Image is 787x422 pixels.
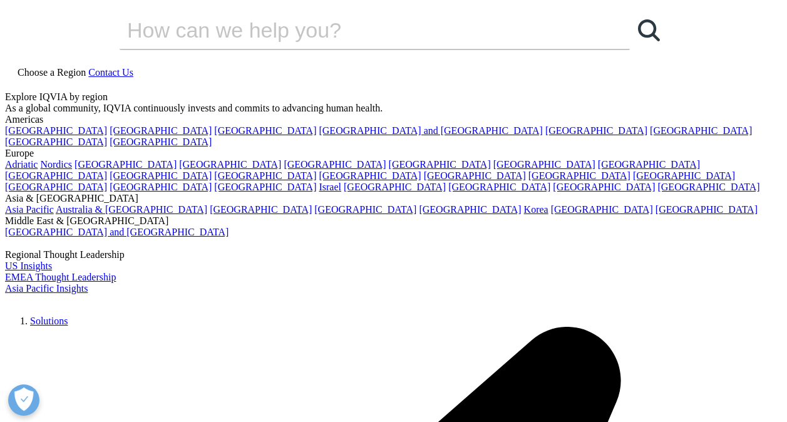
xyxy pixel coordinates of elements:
[5,249,782,260] div: Regional Thought Leadership
[5,170,107,181] a: [GEOGRAPHIC_DATA]
[633,170,735,181] a: [GEOGRAPHIC_DATA]
[8,384,39,416] button: Open Preferences
[598,159,700,170] a: [GEOGRAPHIC_DATA]
[5,193,782,204] div: Asia & [GEOGRAPHIC_DATA]
[18,67,86,78] span: Choose a Region
[424,170,526,181] a: [GEOGRAPHIC_DATA]
[5,260,52,271] a: US Insights
[179,159,281,170] a: [GEOGRAPHIC_DATA]
[545,125,647,136] a: [GEOGRAPHIC_DATA]
[650,125,752,136] a: [GEOGRAPHIC_DATA]
[551,204,653,215] a: [GEOGRAPHIC_DATA]
[5,159,38,170] a: Adriatic
[110,182,212,192] a: [GEOGRAPHIC_DATA]
[110,125,212,136] a: [GEOGRAPHIC_DATA]
[319,182,341,192] a: Israel
[5,125,107,136] a: [GEOGRAPHIC_DATA]
[5,136,107,147] a: [GEOGRAPHIC_DATA]
[493,159,595,170] a: [GEOGRAPHIC_DATA]
[314,204,416,215] a: [GEOGRAPHIC_DATA]
[630,11,667,49] a: Search
[5,227,229,237] a: [GEOGRAPHIC_DATA] and [GEOGRAPHIC_DATA]
[319,170,421,181] a: [GEOGRAPHIC_DATA]
[524,204,548,215] a: Korea
[319,125,542,136] a: [GEOGRAPHIC_DATA] and [GEOGRAPHIC_DATA]
[284,159,386,170] a: [GEOGRAPHIC_DATA]
[5,283,88,294] a: Asia Pacific Insights
[5,215,782,227] div: Middle East & [GEOGRAPHIC_DATA]
[553,182,655,192] a: [GEOGRAPHIC_DATA]
[448,182,550,192] a: [GEOGRAPHIC_DATA]
[5,148,782,159] div: Europe
[75,159,177,170] a: [GEOGRAPHIC_DATA]
[5,204,54,215] a: Asia Pacific
[5,272,116,282] a: EMEA Thought Leadership
[656,204,758,215] a: [GEOGRAPHIC_DATA]
[5,114,782,125] div: Americas
[528,170,630,181] a: [GEOGRAPHIC_DATA]
[657,182,759,192] a: [GEOGRAPHIC_DATA]
[30,316,68,326] a: Solutions
[214,182,316,192] a: [GEOGRAPHIC_DATA]
[5,103,782,114] div: As a global community, IQVIA continuously invests and commits to advancing human health.
[419,204,521,215] a: [GEOGRAPHIC_DATA]
[56,204,207,215] a: Australia & [GEOGRAPHIC_DATA]
[40,159,72,170] a: Nordics
[5,182,107,192] a: [GEOGRAPHIC_DATA]
[344,182,446,192] a: [GEOGRAPHIC_DATA]
[120,11,594,49] input: Search
[5,91,782,103] div: Explore IQVIA by region
[638,19,660,41] svg: Search
[210,204,312,215] a: [GEOGRAPHIC_DATA]
[214,170,316,181] a: [GEOGRAPHIC_DATA]
[110,170,212,181] a: [GEOGRAPHIC_DATA]
[389,159,491,170] a: [GEOGRAPHIC_DATA]
[88,67,133,78] a: Contact Us
[214,125,316,136] a: [GEOGRAPHIC_DATA]
[110,136,212,147] a: [GEOGRAPHIC_DATA]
